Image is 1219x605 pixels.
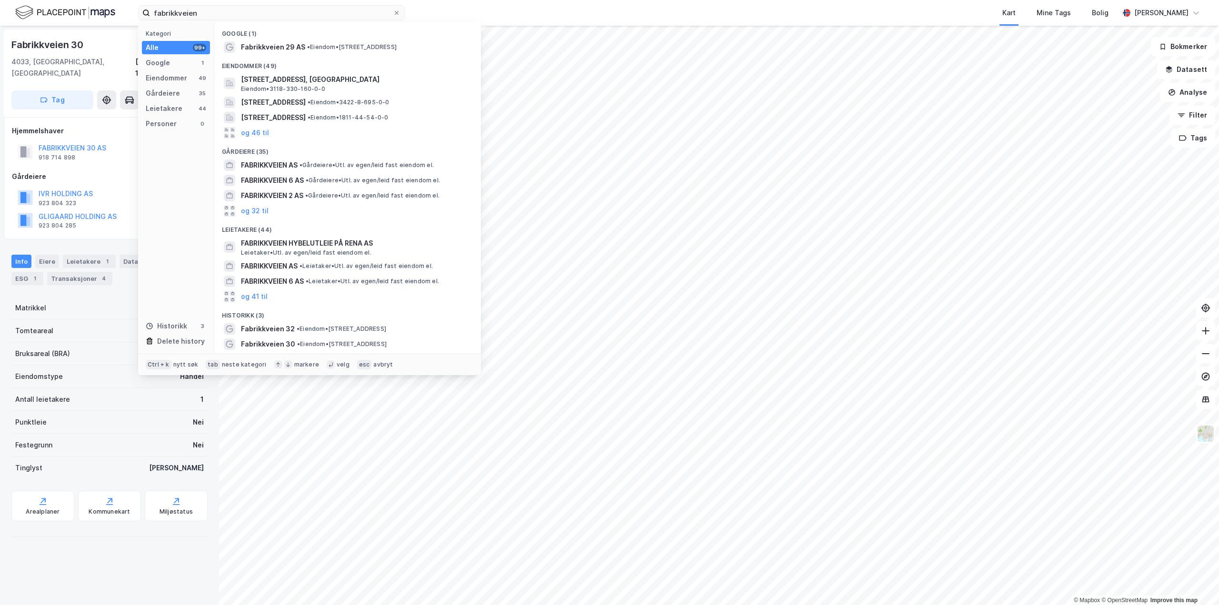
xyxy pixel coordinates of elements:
[1157,60,1215,79] button: Datasett
[150,6,393,20] input: Søk på adresse, matrikkel, gårdeiere, leietakere eller personer
[199,89,206,97] div: 35
[39,154,75,161] div: 918 714 898
[1171,559,1219,605] div: Kontrollprogram for chat
[222,361,267,368] div: neste kategori
[241,249,371,257] span: Leietaker • Utl. av egen/leid fast eiendom el.
[305,192,308,199] span: •
[63,255,116,268] div: Leietakere
[193,417,204,428] div: Nei
[297,340,387,348] span: Eiendom • [STREET_ADDRESS]
[146,320,187,332] div: Historikk
[214,218,481,236] div: Leietakere (44)
[300,161,302,169] span: •
[26,508,60,516] div: Arealplaner
[11,37,85,52] div: Fabrikkveien 30
[297,340,300,347] span: •
[241,338,295,350] span: Fabrikkveien 30
[30,274,40,283] div: 1
[15,371,63,382] div: Eiendomstype
[297,325,386,333] span: Eiendom • [STREET_ADDRESS]
[120,255,155,268] div: Datasett
[15,439,52,451] div: Festegrunn
[308,114,389,121] span: Eiendom • 1811-44-54-0-0
[1101,597,1148,604] a: OpenStreetMap
[157,336,205,347] div: Delete history
[307,43,310,50] span: •
[99,274,109,283] div: 4
[305,192,440,199] span: Gårdeiere • Utl. av egen/leid fast eiendom el.
[193,439,204,451] div: Nei
[1150,597,1198,604] a: Improve this map
[357,360,372,369] div: esc
[146,42,159,53] div: Alle
[146,360,171,369] div: Ctrl + k
[1160,83,1215,102] button: Analyse
[241,260,298,272] span: FABRIKKVEIEN AS
[1002,7,1016,19] div: Kart
[294,361,319,368] div: markere
[241,41,305,53] span: Fabrikkveien 29 AS
[15,462,42,474] div: Tinglyst
[102,257,112,266] div: 1
[306,177,309,184] span: •
[306,278,309,285] span: •
[308,99,310,106] span: •
[241,205,269,217] button: og 32 til
[241,112,306,123] span: [STREET_ADDRESS]
[1037,7,1071,19] div: Mine Tags
[307,43,397,51] span: Eiendom • [STREET_ADDRESS]
[241,97,306,108] span: [STREET_ADDRESS]
[206,360,220,369] div: tab
[15,4,115,21] img: logo.f888ab2527a4732fd821a326f86c7f29.svg
[39,199,76,207] div: 923 804 323
[306,278,439,285] span: Leietaker • Utl. av egen/leid fast eiendom el.
[12,125,207,137] div: Hjemmelshaver
[146,118,177,129] div: Personer
[15,325,53,337] div: Tomteareal
[11,56,135,79] div: 4033, [GEOGRAPHIC_DATA], [GEOGRAPHIC_DATA]
[241,276,304,287] span: FABRIKKVEIEN 6 AS
[297,325,300,332] span: •
[89,508,130,516] div: Kommunekart
[241,159,298,171] span: FABRIKKVEIEN AS
[11,255,31,268] div: Info
[149,462,204,474] div: [PERSON_NAME]
[241,175,304,186] span: FABRIKKVEIEN 6 AS
[241,85,325,93] span: Eiendom • 3118-330-160-0-0
[214,140,481,158] div: Gårdeiere (35)
[199,105,206,112] div: 44
[241,127,269,139] button: og 46 til
[1197,425,1215,443] img: Z
[214,22,481,40] div: Google (1)
[308,99,390,106] span: Eiendom • 3422-8-695-0-0
[337,361,350,368] div: velg
[241,291,268,302] button: og 41 til
[15,348,70,359] div: Bruksareal (BRA)
[1169,106,1215,125] button: Filter
[241,190,303,201] span: FABRIKKVEIEN 2 AS
[15,394,70,405] div: Antall leietakere
[241,323,295,335] span: Fabrikkveien 32
[1134,7,1189,19] div: [PERSON_NAME]
[214,304,481,321] div: Historikk (3)
[300,262,433,270] span: Leietaker • Utl. av egen/leid fast eiendom el.
[135,56,208,79] div: [GEOGRAPHIC_DATA], 15/519
[373,361,393,368] div: avbryt
[241,238,470,249] span: FABRIKKVEIEN HYBELUTLEIE PÅ RENA AS
[11,272,43,285] div: ESG
[300,161,434,169] span: Gårdeiere • Utl. av egen/leid fast eiendom el.
[199,74,206,82] div: 49
[300,262,302,269] span: •
[15,417,47,428] div: Punktleie
[180,371,204,382] div: Handel
[146,88,180,99] div: Gårdeiere
[12,171,207,182] div: Gårdeiere
[199,120,206,128] div: 0
[15,302,46,314] div: Matrikkel
[199,59,206,67] div: 1
[199,322,206,330] div: 3
[35,255,59,268] div: Eiere
[160,508,193,516] div: Miljøstatus
[306,177,440,184] span: Gårdeiere • Utl. av egen/leid fast eiendom el.
[146,57,170,69] div: Google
